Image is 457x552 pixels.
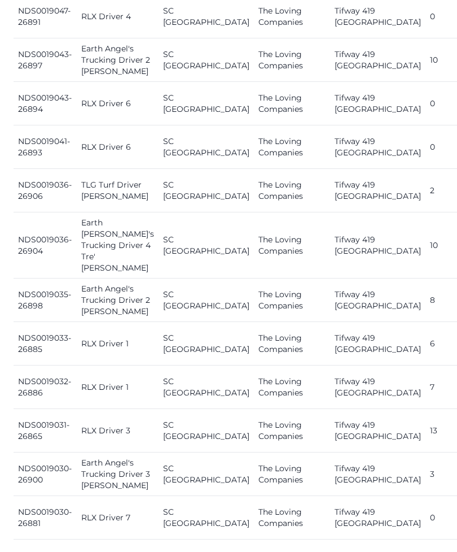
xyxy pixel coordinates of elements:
[159,213,254,279] td: SC [GEOGRAPHIC_DATA]
[159,82,254,126] td: SC [GEOGRAPHIC_DATA]
[14,323,77,366] td: NDS0019033-26885
[159,279,254,323] td: SC [GEOGRAPHIC_DATA]
[330,39,425,82] td: Tifway 419 [GEOGRAPHIC_DATA]
[330,410,425,453] td: Tifway 419 [GEOGRAPHIC_DATA]
[159,39,254,82] td: SC [GEOGRAPHIC_DATA]
[330,169,425,213] td: Tifway 419 [GEOGRAPHIC_DATA]
[14,410,77,453] td: NDS0019031-26865
[159,126,254,169] td: SC [GEOGRAPHIC_DATA]
[77,82,159,126] td: RLX Driver 6
[159,169,254,213] td: SC [GEOGRAPHIC_DATA]
[254,323,330,366] td: The Loving Companies
[254,39,330,82] td: The Loving Companies
[77,366,159,410] td: RLX Driver 1
[254,213,330,279] td: The Loving Companies
[14,82,77,126] td: NDS0019043-26894
[330,323,425,366] td: Tifway 419 [GEOGRAPHIC_DATA]
[254,410,330,453] td: The Loving Companies
[77,410,159,453] td: RLX Driver 3
[159,410,254,453] td: SC [GEOGRAPHIC_DATA]
[330,126,425,169] td: Tifway 419 [GEOGRAPHIC_DATA]
[14,453,77,497] td: NDS0019030-26900
[77,279,159,323] td: Earth Angel's Trucking Driver 2 [PERSON_NAME]
[330,366,425,410] td: Tifway 419 [GEOGRAPHIC_DATA]
[330,279,425,323] td: Tifway 419 [GEOGRAPHIC_DATA]
[14,366,77,410] td: NDS0019032-26886
[77,39,159,82] td: Earth Angel's Trucking Driver 2 [PERSON_NAME]
[14,279,77,323] td: NDS0019035-26898
[330,213,425,279] td: Tifway 419 [GEOGRAPHIC_DATA]
[254,366,330,410] td: The Loving Companies
[14,126,77,169] td: NDS0019041-26893
[14,213,77,279] td: NDS0019036-26904
[159,366,254,410] td: SC [GEOGRAPHIC_DATA]
[159,453,254,497] td: SC [GEOGRAPHIC_DATA]
[330,497,425,540] td: Tifway 419 [GEOGRAPHIC_DATA]
[330,453,425,497] td: Tifway 419 [GEOGRAPHIC_DATA]
[77,453,159,497] td: Earth Angel's Trucking Driver 3 [PERSON_NAME]
[77,213,159,279] td: Earth [PERSON_NAME]'s Trucking Driver 4 Tre' [PERSON_NAME]
[254,169,330,213] td: The Loving Companies
[159,323,254,366] td: SC [GEOGRAPHIC_DATA]
[254,279,330,323] td: The Loving Companies
[254,497,330,540] td: The Loving Companies
[77,126,159,169] td: RLX Driver 6
[14,169,77,213] td: NDS0019036-26906
[14,497,77,540] td: NDS0019030-26881
[77,169,159,213] td: TLG Turf Driver [PERSON_NAME]
[254,82,330,126] td: The Loving Companies
[254,453,330,497] td: The Loving Companies
[77,323,159,366] td: RLX Driver 1
[77,497,159,540] td: RLX Driver 7
[254,126,330,169] td: The Loving Companies
[14,39,77,82] td: NDS0019043-26897
[330,82,425,126] td: Tifway 419 [GEOGRAPHIC_DATA]
[159,497,254,540] td: SC [GEOGRAPHIC_DATA]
